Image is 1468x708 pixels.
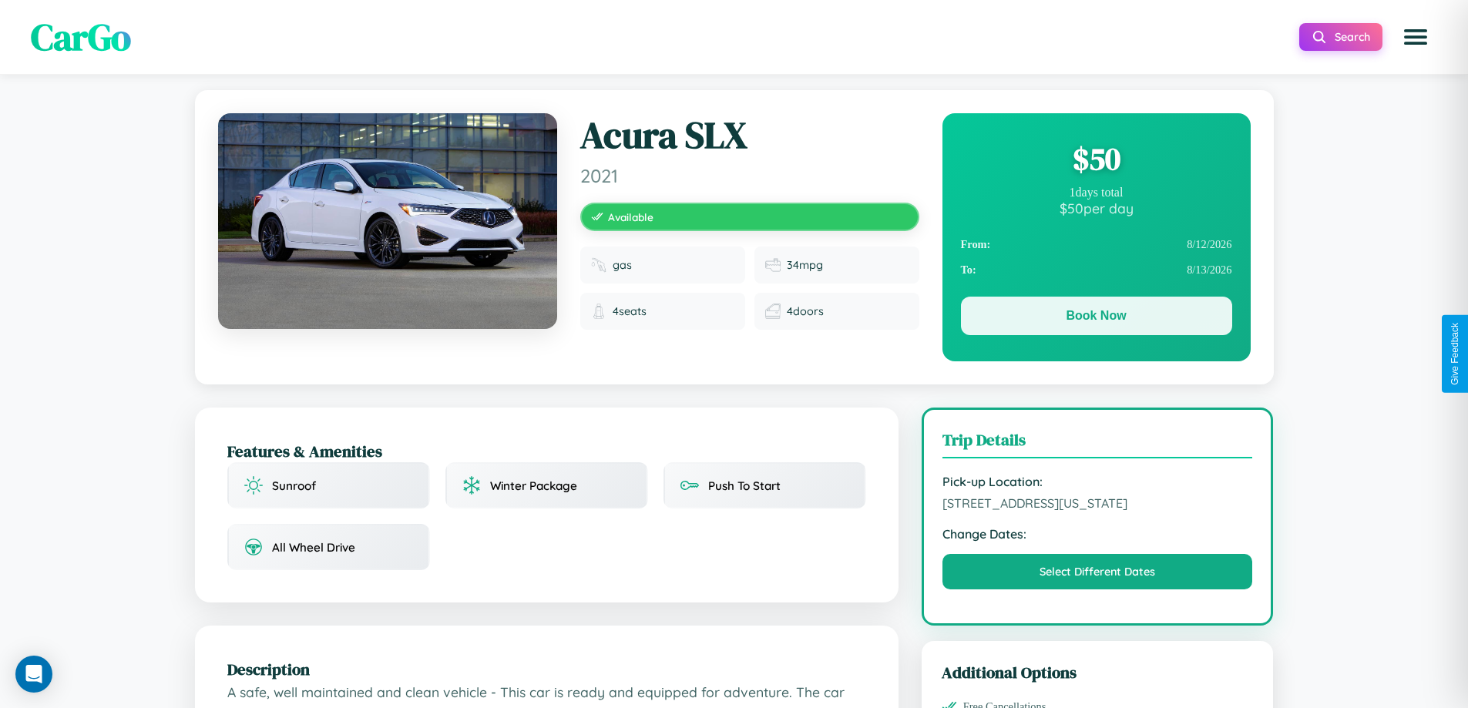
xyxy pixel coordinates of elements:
div: Open Intercom Messenger [15,656,52,693]
h2: Features & Amenities [227,440,866,462]
span: Search [1335,30,1370,44]
div: $ 50 per day [961,200,1232,216]
h3: Additional Options [942,661,1254,683]
span: gas [613,258,632,272]
h1: Acura SLX [580,113,919,158]
div: 8 / 13 / 2026 [961,257,1232,283]
button: Open menu [1394,15,1437,59]
button: Select Different Dates [942,554,1253,589]
img: Seats [591,304,606,319]
strong: From: [961,238,991,251]
span: 34 mpg [787,258,823,272]
span: CarGo [31,12,131,62]
span: 2021 [580,164,919,187]
span: Winter Package [490,478,577,493]
div: 8 / 12 / 2026 [961,232,1232,257]
strong: To: [961,263,976,277]
span: Available [608,210,653,223]
div: Give Feedback [1450,323,1460,385]
span: [STREET_ADDRESS][US_STATE] [942,495,1253,511]
span: 4 doors [787,304,824,318]
h2: Description [227,658,866,680]
span: 4 seats [613,304,647,318]
strong: Pick-up Location: [942,474,1253,489]
span: Push To Start [708,478,781,493]
button: Search [1299,23,1382,51]
span: All Wheel Drive [272,540,355,555]
div: $ 50 [961,138,1232,180]
strong: Change Dates: [942,526,1253,542]
img: Fuel efficiency [765,257,781,273]
img: Doors [765,304,781,319]
img: Acura SLX 2021 [218,113,557,329]
img: Fuel type [591,257,606,273]
button: Book Now [961,297,1232,335]
span: Sunroof [272,478,316,493]
h3: Trip Details [942,428,1253,458]
div: 1 days total [961,186,1232,200]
